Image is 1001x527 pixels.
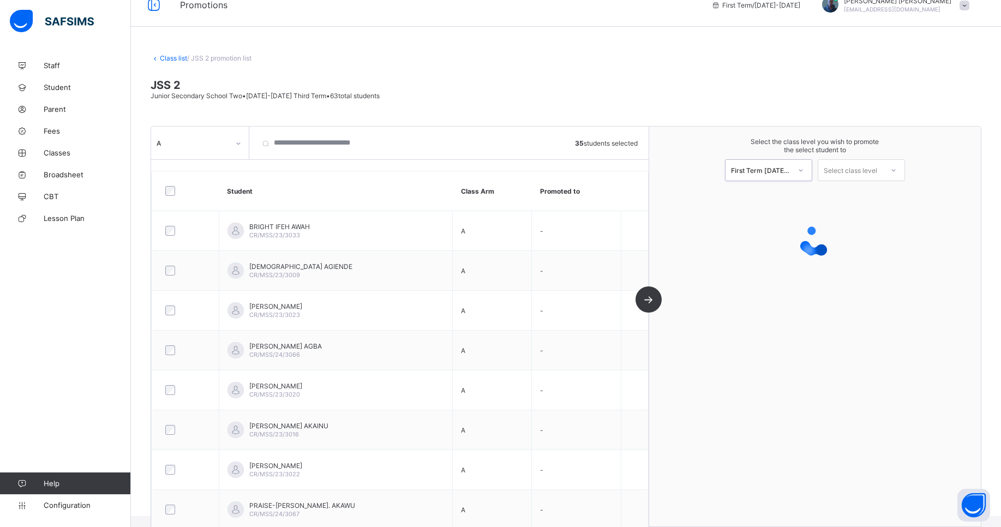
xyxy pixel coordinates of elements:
[461,426,465,434] span: A
[151,79,981,92] span: JSS 2
[249,342,322,350] span: [PERSON_NAME] AGBA
[187,54,251,62] span: / JSS 2 promotion list
[44,501,130,510] span: Configuration
[824,159,877,181] div: Select class level
[957,489,990,522] button: Open asap
[844,6,940,13] span: [EMAIL_ADDRESS][DOMAIN_NAME]
[540,306,543,314] span: -
[249,501,355,510] span: PRAISE-[PERSON_NAME]. AKAWU
[44,127,131,135] span: Fees
[461,346,465,354] span: A
[532,171,621,211] th: Promoted to
[10,10,94,33] img: safsims
[461,505,465,513] span: A
[44,170,131,179] span: Broadsheet
[44,105,131,113] span: Parent
[249,351,300,358] span: CR/MSS/24/3066
[249,302,302,310] span: [PERSON_NAME]
[219,171,453,211] th: Student
[731,166,791,174] div: First Term [DATE]-[DATE]
[249,262,352,271] span: [DEMOGRAPHIC_DATA] AGIENDE
[461,266,465,274] span: A
[157,139,229,147] div: A
[711,1,800,9] span: session/term information
[44,192,131,201] span: CBT
[461,226,465,235] span: A
[461,306,465,314] span: A
[249,391,300,398] span: CR/MSS/23/3020
[249,422,328,430] span: [PERSON_NAME] AKAINU
[453,171,532,211] th: Class Arm
[44,61,131,70] span: Staff
[575,139,638,147] span: students selected
[540,505,543,513] span: -
[249,462,302,470] span: [PERSON_NAME]
[540,266,543,274] span: -
[249,271,300,279] span: CR/MSS/23/3009
[660,137,970,154] span: Select the class level you wish to promote the select student to
[540,346,543,354] span: -
[249,470,300,478] span: CR/MSS/23/3022
[249,430,299,438] span: CR/MSS/23/3016
[540,386,543,394] span: -
[540,226,543,235] span: -
[540,426,543,434] span: -
[44,83,131,92] span: Student
[575,139,584,147] b: 35
[151,92,380,100] span: Junior Secondary School Two • [DATE]-[DATE] Third Term • 63 total students
[249,510,299,518] span: CR/MSS/24/3067
[461,465,465,474] span: A
[249,382,302,390] span: [PERSON_NAME]
[249,311,300,319] span: CR/MSS/23/3023
[44,479,130,488] span: Help
[44,148,131,157] span: Classes
[540,465,543,474] span: -
[44,214,131,223] span: Lesson Plan
[249,223,310,231] span: BRIGHT IFEH AWAH
[249,231,300,239] span: CR/MSS/23/3033
[160,54,187,62] a: Class list
[461,386,465,394] span: A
